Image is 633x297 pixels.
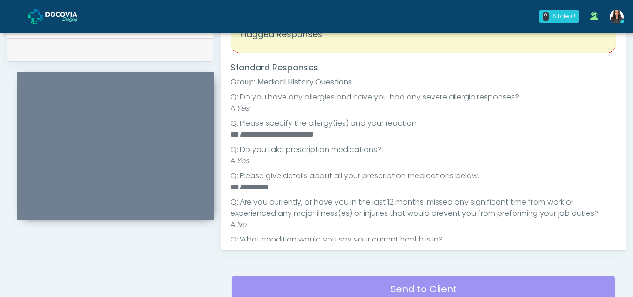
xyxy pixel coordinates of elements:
li: Q: What condition would you say your current health is in? [231,234,616,245]
iframe: To enrich screen reader interactions, please activate Accessibility in Grammarly extension settings [17,84,214,220]
li: A: [231,155,616,167]
li: Q: Do you take prescription medications? [231,144,616,155]
div: All clear! [552,12,575,21]
img: Docovia [28,9,43,24]
button: Open LiveChat chat widget [7,4,36,32]
img: Docovia [45,12,92,21]
h4: Flagged Responses [240,29,606,39]
a: Docovia [28,1,92,31]
li: Q: Please specify the allergy(ies) and your reaction. [231,118,616,129]
em: No [237,219,246,230]
em: Yes [237,103,249,114]
li: Q: Do you have any allergies and have you had any severe allergic responses? [231,91,616,103]
em: Yes [237,155,249,166]
strong: Group: Medical History Questions [231,76,352,87]
li: A: [231,103,616,114]
li: Q: Are you currently, or have you in the last 12 months, missed any significant time from work or... [231,197,616,219]
img: Viral Patel [610,10,624,24]
li: Q: Please give details about all your prescription medications below. [231,170,616,182]
div: 0 [543,12,549,21]
li: A: [231,219,616,230]
a: 0 All clear! [533,7,585,26]
h4: Standard Responses [231,62,616,73]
